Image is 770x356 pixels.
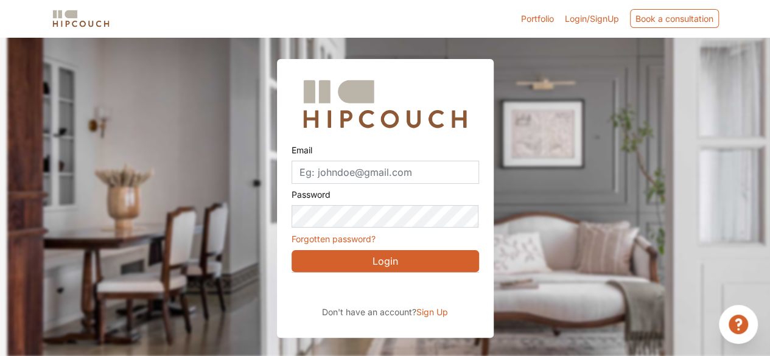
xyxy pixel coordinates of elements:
[292,161,479,184] input: Eg: johndoe@gmail.com
[565,13,619,24] span: Login/SignUp
[416,307,448,317] span: Sign Up
[630,9,719,28] div: Book a consultation
[292,184,331,205] label: Password
[285,276,520,303] iframe: Sign in with Google Button
[292,139,312,161] label: Email
[51,5,111,32] span: logo-horizontal.svg
[322,307,416,317] span: Don't have an account?
[297,74,472,134] img: Hipcouch Logo
[292,250,479,272] button: Login
[521,12,554,25] a: Portfolio
[51,8,111,29] img: logo-horizontal.svg
[292,234,376,244] a: Forgotten password?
